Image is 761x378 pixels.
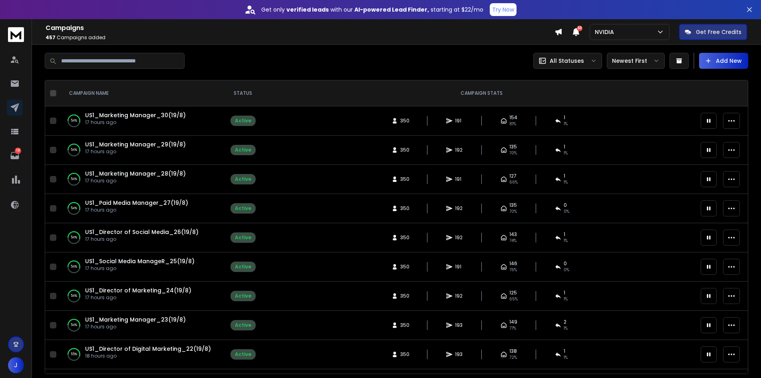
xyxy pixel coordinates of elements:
[85,207,188,213] p: 17 hours ago
[85,345,211,353] a: US1_Director of Digital Marketing_22(19/8)
[679,24,747,40] button: Get Free Credits
[400,264,409,270] span: 350
[71,204,77,212] p: 54 %
[60,223,219,252] td: 54%US1_Director of Social Media_26(19/8)17 hours ago
[85,178,186,184] p: 17 hours ago
[455,234,463,241] span: 192
[400,293,409,299] span: 350
[509,144,517,150] span: 135
[564,290,565,296] span: 1
[509,202,517,208] span: 135
[564,348,565,354] span: 1
[46,23,554,33] h1: Campaigns
[261,6,483,14] p: Get only with our starting at $22/mo
[564,150,568,156] span: 1 %
[400,351,409,358] span: 350
[286,6,329,14] strong: verified leads
[455,322,463,328] span: 193
[15,148,21,154] p: 19
[85,111,186,119] a: US1_Marketing Manager_30(19/8)
[509,348,517,354] span: 138
[509,114,517,121] span: 154
[564,231,565,238] span: 1
[509,238,517,244] span: 74 %
[85,257,195,265] a: US1_Social Media ManageR_25(19/8)
[85,119,186,126] p: 17 hours ago
[71,175,77,183] p: 54 %
[564,121,568,127] span: 1 %
[455,176,463,182] span: 191
[235,234,251,241] div: Active
[400,322,409,328] span: 350
[85,170,186,178] a: US1_Marketing Manager_28(19/8)
[564,267,569,273] span: 0 %
[235,205,251,212] div: Active
[400,118,409,124] span: 350
[509,319,517,325] span: 149
[235,322,251,328] div: Active
[235,176,251,182] div: Active
[564,354,568,361] span: 1 %
[509,325,516,332] span: 77 %
[85,286,191,294] a: US1_Director of Marketing_24(19/8)
[60,311,219,340] td: 54%US1_Marketing Manager_23(19/8)17 hours ago
[509,121,516,127] span: 81 %
[509,231,517,238] span: 143
[455,351,463,358] span: 193
[400,176,409,182] span: 350
[8,357,24,373] span: J
[7,148,23,164] a: 19
[85,316,186,324] a: US1_Marketing Manager_23(19/8)
[219,80,267,106] th: STATUS
[564,296,568,302] span: 1 %
[85,236,199,242] p: 17 hours ago
[235,351,251,358] div: Active
[71,350,77,358] p: 55 %
[400,234,409,241] span: 350
[71,321,77,329] p: 54 %
[60,252,219,282] td: 54%US1_Social Media ManageR_25(19/8)17 hours ago
[492,6,514,14] p: Try Now
[71,263,77,271] p: 54 %
[85,353,211,359] p: 18 hours ago
[85,294,191,301] p: 17 hours ago
[60,136,219,165] td: 54%US1_Marketing Manager_29(19/8)17 hours ago
[564,173,565,179] span: 1
[8,27,24,42] img: logo
[455,205,463,212] span: 192
[699,53,748,69] button: Add New
[564,238,568,244] span: 1 %
[564,208,569,215] span: 0 %
[354,6,429,14] strong: AI-powered Lead Finder,
[60,194,219,223] td: 54%US1_Paid Media Manager_27(19/8)17 hours ago
[400,147,409,153] span: 350
[85,228,199,236] a: US1_Director of Social Media_26(19/8)
[85,265,195,272] p: 17 hours ago
[509,179,518,186] span: 66 %
[85,148,186,155] p: 17 hours ago
[564,179,568,186] span: 1 %
[85,324,186,330] p: 17 hours ago
[564,319,566,325] span: 2
[85,199,188,207] a: US1_Paid Media Manager_27(19/8)
[455,147,463,153] span: 192
[564,260,567,267] span: 0
[509,173,517,179] span: 127
[46,34,554,41] p: Campaigns added
[235,293,251,299] div: Active
[71,117,77,125] p: 54 %
[564,325,568,332] span: 1 %
[607,53,665,69] button: Newest First
[85,140,186,148] span: US1_Marketing Manager_29(19/8)
[235,118,251,124] div: Active
[509,290,517,296] span: 125
[71,292,77,300] p: 54 %
[60,340,219,369] td: 55%US1_Director of Digital Marketing_22(19/8)18 hours ago
[235,147,251,153] div: Active
[267,80,696,106] th: CAMPAIGN STATS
